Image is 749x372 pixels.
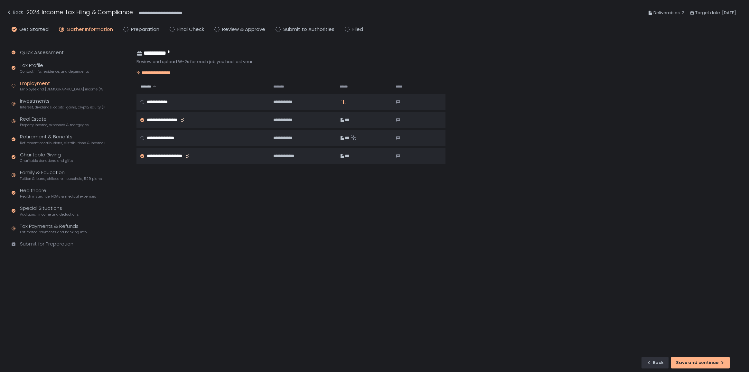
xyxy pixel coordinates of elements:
[641,357,669,368] button: Back
[695,9,736,17] span: Target date: [DATE]
[20,169,102,181] div: Family & Education
[19,26,49,33] span: Get Started
[676,360,725,366] div: Save and continue
[352,26,363,33] span: Filed
[20,141,105,145] span: Retirement contributions, distributions & income (1099-R, 5498)
[20,176,102,181] span: Tuition & loans, childcare, household, 529 plans
[20,151,73,163] div: Charitable Giving
[20,230,87,235] span: Estimated payments and banking info
[20,116,89,128] div: Real Estate
[671,357,730,368] button: Save and continue
[20,205,79,217] div: Special Situations
[6,8,23,18] button: Back
[20,187,96,199] div: Healthcare
[177,26,204,33] span: Final Check
[20,158,73,163] span: Charitable donations and gifts
[20,69,89,74] span: Contact info, residence, and dependents
[26,8,133,16] h1: 2024 Income Tax Filing & Compliance
[136,59,445,65] div: Review and upload W-2s for each job you had last year.
[20,49,64,56] div: Quick Assessment
[646,360,664,366] div: Back
[20,194,96,199] span: Health insurance, HSAs & medical expenses
[20,223,87,235] div: Tax Payments & Refunds
[20,80,105,92] div: Employment
[20,212,79,217] span: Additional income and deductions
[67,26,113,33] span: Gather Information
[20,105,105,110] span: Interest, dividends, capital gains, crypto, equity (1099s, K-1s)
[20,98,105,110] div: Investments
[20,123,89,127] span: Property income, expenses & mortgages
[222,26,265,33] span: Review & Approve
[6,8,23,16] div: Back
[20,240,73,248] div: Submit for Preparation
[20,133,105,145] div: Retirement & Benefits
[20,62,89,74] div: Tax Profile
[283,26,334,33] span: Submit to Authorities
[131,26,159,33] span: Preparation
[653,9,684,17] span: Deliverables: 2
[20,87,105,92] span: Employee and [DEMOGRAPHIC_DATA] income (W-2s)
